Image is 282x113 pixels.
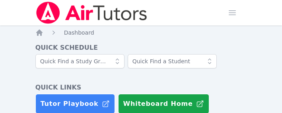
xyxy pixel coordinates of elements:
[35,83,247,92] h4: Quick Links
[35,29,247,37] nav: Breadcrumb
[64,29,94,37] a: Dashboard
[128,54,217,68] input: Quick Find a Student
[35,43,247,53] h4: Quick Schedule
[64,29,94,36] span: Dashboard
[35,2,148,24] img: Air Tutors
[35,54,124,68] input: Quick Find a Study Group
